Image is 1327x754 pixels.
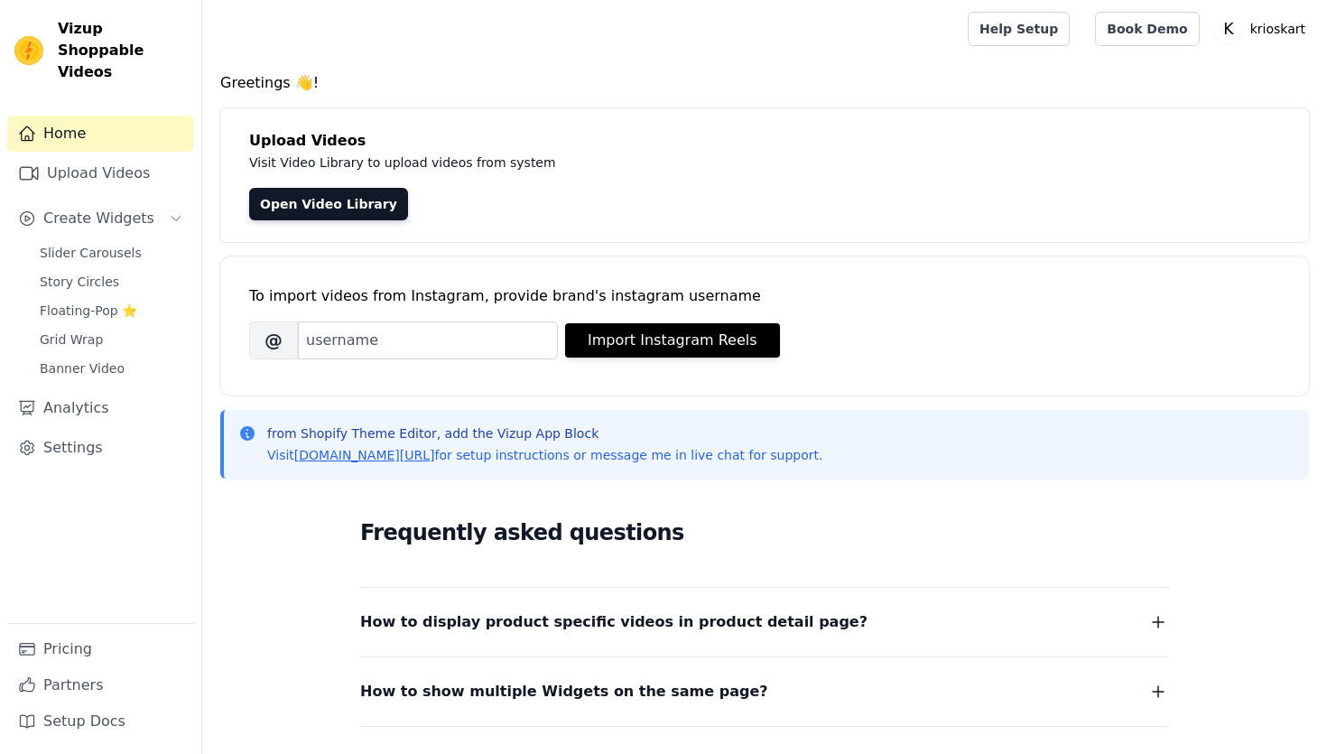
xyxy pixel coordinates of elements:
[7,155,194,191] a: Upload Videos
[7,200,194,237] button: Create Widgets
[249,130,1280,152] h4: Upload Videos
[29,356,194,381] a: Banner Video
[1095,12,1199,46] a: Book Demo
[40,273,119,291] span: Story Circles
[7,703,194,740] a: Setup Docs
[7,667,194,703] a: Partners
[40,359,125,377] span: Banner Video
[249,321,298,359] span: @
[40,302,137,320] span: Floating-Pop ⭐
[29,269,194,294] a: Story Circles
[7,390,194,426] a: Analytics
[360,679,1169,704] button: How to show multiple Widgets on the same page?
[29,240,194,265] a: Slider Carousels
[360,515,1169,551] h2: Frequently asked questions
[267,446,822,464] p: Visit for setup instructions or message me in live chat for support.
[7,430,194,466] a: Settings
[220,72,1309,94] h4: Greetings 👋!
[1223,20,1234,38] text: K
[40,244,142,262] span: Slider Carousels
[1214,13,1313,45] button: K krioskart
[29,298,194,323] a: Floating-Pop ⭐
[267,424,822,442] p: from Shopify Theme Editor, add the Vizup App Block
[40,330,103,349] span: Grid Wrap
[565,323,780,358] button: Import Instagram Reels
[249,152,1058,173] p: Visit Video Library to upload videos from system
[360,610,1169,635] button: How to display product specific videos in product detail page?
[298,321,558,359] input: username
[360,610,868,635] span: How to display product specific videos in product detail page?
[294,448,435,462] a: [DOMAIN_NAME][URL]
[968,12,1070,46] a: Help Setup
[7,631,194,667] a: Pricing
[43,208,154,229] span: Create Widgets
[58,18,187,83] span: Vizup Shoppable Videos
[7,116,194,152] a: Home
[29,327,194,352] a: Grid Wrap
[1243,13,1313,45] p: krioskart
[249,188,408,220] a: Open Video Library
[249,285,1280,307] div: To import videos from Instagram, provide brand's instagram username
[360,679,768,704] span: How to show multiple Widgets on the same page?
[14,36,43,65] img: Vizup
